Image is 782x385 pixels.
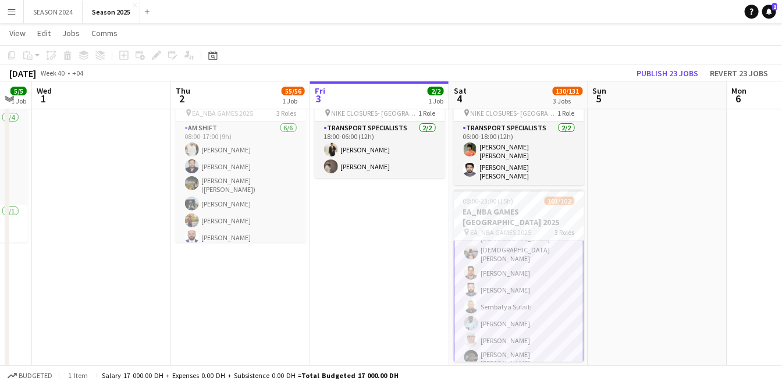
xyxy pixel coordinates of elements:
[102,371,399,380] div: Salary 17 000.00 DH + Expenses 0.00 DH + Subsistence 0.00 DH =
[64,371,92,380] span: 1 item
[58,26,84,41] a: Jobs
[33,26,55,41] a: Edit
[762,5,776,19] a: 1
[37,28,51,38] span: Edit
[6,369,54,382] button: Budgeted
[83,1,140,23] button: Season 2025
[19,372,52,380] span: Budgeted
[301,371,399,380] span: Total Budgeted 17 000.00 DH
[9,28,26,38] span: View
[87,26,122,41] a: Comms
[62,28,80,38] span: Jobs
[705,66,773,81] button: Revert 23 jobs
[72,69,83,77] div: +04
[5,26,30,41] a: View
[772,3,777,10] span: 1
[38,69,67,77] span: Week 40
[9,67,36,79] div: [DATE]
[24,1,83,23] button: SEASON 2024
[91,28,118,38] span: Comms
[632,66,703,81] button: Publish 23 jobs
